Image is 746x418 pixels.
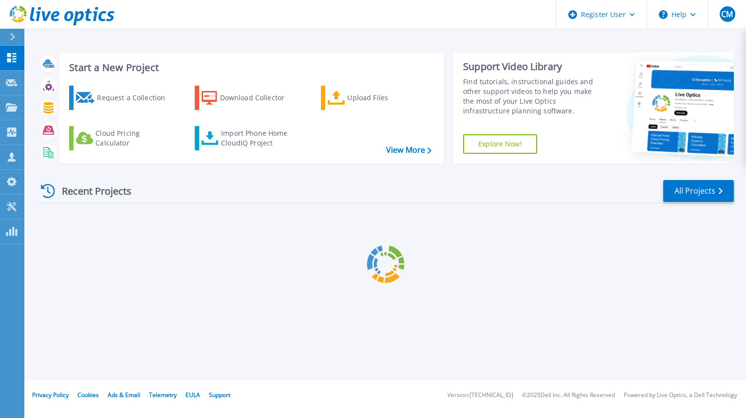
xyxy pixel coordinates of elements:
[69,126,178,150] a: Cloud Pricing Calculator
[209,391,230,399] a: Support
[463,60,604,73] div: Support Video Library
[95,128,173,148] div: Cloud Pricing Calculator
[624,392,737,399] li: Powered by Live Optics, a Dell Technology
[663,180,734,202] a: All Projects
[186,391,200,399] a: EULA
[77,391,99,399] a: Cookies
[69,86,178,110] a: Request a Collection
[97,88,175,108] div: Request a Collection
[32,391,69,399] a: Privacy Policy
[522,392,615,399] li: © 2025 Dell Inc. All Rights Reserved
[448,392,513,399] li: Version: [TECHNICAL_ID]
[321,86,429,110] a: Upload Files
[347,88,425,108] div: Upload Files
[721,10,733,18] span: CM
[149,391,177,399] a: Telemetry
[37,179,145,203] div: Recent Projects
[108,391,140,399] a: Ads & Email
[220,88,298,108] div: Download Collector
[69,62,431,73] h3: Start a New Project
[195,86,303,110] a: Download Collector
[221,128,297,148] div: Import Phone Home CloudIQ Project
[386,145,431,155] a: View More
[463,134,537,154] a: Explore Now!
[463,77,604,116] div: Find tutorials, instructional guides and other support videos to help you make the most of your L...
